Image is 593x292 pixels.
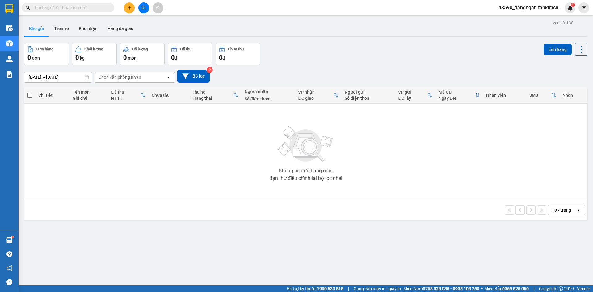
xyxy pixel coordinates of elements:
[180,47,191,51] div: Đã thu
[298,96,334,101] div: ĐC giao
[345,90,392,95] div: Người gửi
[189,87,242,104] th: Toggle SortBy
[354,285,402,292] span: Cung cấp máy in - giấy in:
[571,3,575,7] sup: 1
[439,90,475,95] div: Mã GD
[38,93,66,98] div: Chi tiết
[138,2,149,13] button: file-add
[552,207,571,213] div: 10 / trang
[6,56,13,62] img: warehouse-icon
[481,287,483,290] span: ⚪️
[111,96,141,101] div: HTTT
[123,54,127,61] span: 0
[287,285,343,292] span: Hỗ trợ kỹ thuật:
[484,285,529,292] span: Miền Bắc
[24,43,69,65] button: Đơn hàng0đơn
[132,47,148,51] div: Số lượng
[403,285,479,292] span: Miền Nam
[156,6,160,10] span: aim
[141,6,146,10] span: file-add
[108,87,149,104] th: Toggle SortBy
[6,71,13,78] img: solution-icon
[24,21,49,36] button: Kho gửi
[576,208,581,213] svg: open
[572,3,574,7] span: 1
[275,123,337,166] img: svg+xml;base64,PHN2ZyBjbGFzcz0ibGlzdC1wbHVnX19zdmciIHhtbG5zPSJodHRwOi8vd3d3LnczLm9yZy8yMDAwL3N2Zy...
[175,56,177,61] span: đ
[166,75,171,80] svg: open
[171,54,175,61] span: 0
[6,40,13,47] img: warehouse-icon
[124,2,135,13] button: plus
[219,54,222,61] span: 0
[439,96,475,101] div: Ngày ĐH
[533,285,534,292] span: |
[75,54,79,61] span: 0
[5,4,13,13] img: logo-vxr
[222,56,225,61] span: đ
[99,74,141,80] div: Chọn văn phòng nhận
[529,93,551,98] div: SMS
[24,72,92,82] input: Select a date range.
[80,56,85,61] span: kg
[553,19,574,26] div: ver 1.8.138
[26,6,30,10] span: search
[486,93,523,98] div: Nhân viên
[317,286,343,291] strong: 1900 633 818
[435,87,483,104] th: Toggle SortBy
[581,5,587,11] span: caret-down
[127,6,132,10] span: plus
[6,265,12,271] span: notification
[192,90,233,95] div: Thu hộ
[279,168,333,173] div: Không có đơn hàng nào.
[494,4,565,11] span: 43590_dangngan.tankimchi
[73,96,105,101] div: Ghi chú
[269,176,342,181] div: Bạn thử điều chỉnh lại bộ lọc nhé!
[245,89,292,94] div: Người nhận
[398,96,427,101] div: ĐC lấy
[32,56,40,61] span: đơn
[73,90,105,95] div: Tên món
[526,87,559,104] th: Toggle SortBy
[84,47,103,51] div: Khối lượng
[245,96,292,101] div: Số điện thoại
[295,87,342,104] th: Toggle SortBy
[348,285,349,292] span: |
[559,286,563,291] span: copyright
[578,2,589,13] button: caret-down
[49,21,74,36] button: Trên xe
[103,21,138,36] button: Hàng đã giao
[12,236,14,238] sup: 1
[567,5,573,11] img: icon-new-feature
[544,44,572,55] button: Lên hàng
[6,237,13,243] img: warehouse-icon
[6,25,13,31] img: warehouse-icon
[74,21,103,36] button: Kho nhận
[395,87,435,104] th: Toggle SortBy
[6,279,12,285] span: message
[562,93,584,98] div: Nhãn
[207,67,213,73] sup: 2
[6,251,12,257] span: question-circle
[72,43,117,65] button: Khối lượng0kg
[36,47,53,51] div: Đơn hàng
[345,96,392,101] div: Số điện thoại
[153,2,163,13] button: aim
[34,4,107,11] input: Tìm tên, số ĐT hoặc mã đơn
[111,90,141,95] div: Đã thu
[228,47,244,51] div: Chưa thu
[192,96,233,101] div: Trạng thái
[120,43,165,65] button: Số lượng0món
[398,90,427,95] div: VP gửi
[168,43,212,65] button: Đã thu0đ
[216,43,260,65] button: Chưa thu0đ
[177,70,210,83] button: Bộ lọc
[152,93,186,98] div: Chưa thu
[502,286,529,291] strong: 0369 525 060
[128,56,137,61] span: món
[423,286,479,291] strong: 0708 023 035 - 0935 103 250
[298,90,334,95] div: VP nhận
[27,54,31,61] span: 0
